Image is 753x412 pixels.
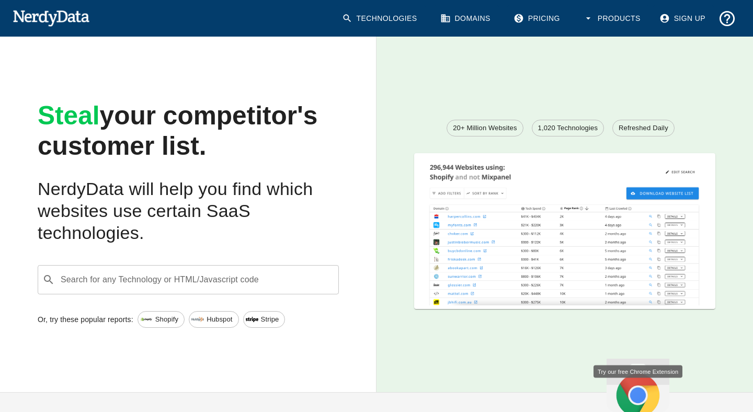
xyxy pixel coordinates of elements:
[189,311,238,328] a: Hubspot
[507,5,568,32] a: Pricing
[243,311,286,328] a: Stripe
[38,178,339,244] h2: NerdyData will help you find which websites use certain SaaS technologies.
[201,314,238,325] span: Hubspot
[532,123,604,133] span: 1,020 Technologies
[255,314,285,325] span: Stripe
[653,5,714,32] a: Sign Up
[38,101,100,130] span: Steal
[38,314,133,325] p: Or, try these popular reports:
[434,5,499,32] a: Domains
[612,120,675,136] a: Refreshed Daily
[414,153,715,305] img: A screenshot of a report showing the total number of websites using Shopify
[150,314,184,325] span: Shopify
[608,359,670,412] div: Try our free Chrome Extension
[13,7,89,28] img: NerdyData.com
[336,5,426,32] a: Technologies
[714,5,740,32] button: Support and Documentation
[577,5,649,32] button: Products
[447,123,522,133] span: 20+ Million Websites
[613,123,674,133] span: Refreshed Daily
[138,311,185,328] a: Shopify
[447,120,523,136] a: 20+ Million Websites
[38,101,339,162] h1: your competitor's customer list.
[594,365,682,378] div: Try our free Chrome Extension
[532,120,604,136] a: 1,020 Technologies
